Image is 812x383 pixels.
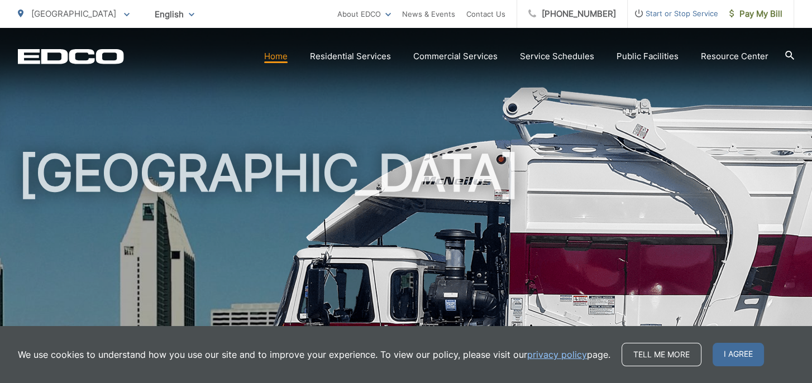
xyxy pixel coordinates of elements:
a: Resource Center [701,50,768,63]
a: EDCD logo. Return to the homepage. [18,49,124,64]
a: Residential Services [310,50,391,63]
a: Service Schedules [520,50,594,63]
span: I agree [713,343,764,366]
a: Contact Us [466,7,505,21]
span: [GEOGRAPHIC_DATA] [31,8,116,19]
a: Tell me more [622,343,701,366]
a: privacy policy [527,348,587,361]
span: Pay My Bill [729,7,782,21]
a: Public Facilities [617,50,679,63]
a: News & Events [402,7,455,21]
span: English [146,4,203,24]
a: Home [264,50,288,63]
a: About EDCO [337,7,391,21]
a: Commercial Services [413,50,498,63]
p: We use cookies to understand how you use our site and to improve your experience. To view our pol... [18,348,610,361]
